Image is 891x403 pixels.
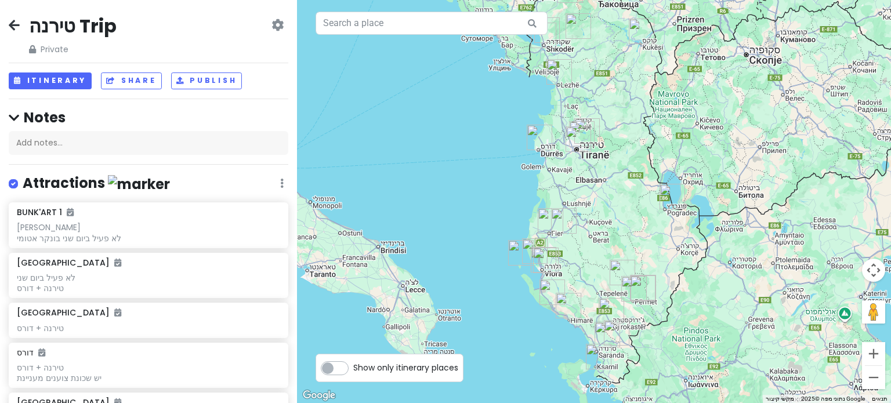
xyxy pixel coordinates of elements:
div: קוקס [629,19,654,44]
div: Rozafa Castle [531,23,556,48]
div: [PERSON_NAME] לא פעיל ביום שני בונקר אטומי [17,222,280,243]
i: Added to itinerary [114,259,121,267]
div: Lezhë [546,59,572,85]
img: Google [300,388,338,403]
button: ‏כדי לפתוח את Street View, צריך לגרור את אטב-איש אל המפה [862,300,885,324]
h6: [GEOGRAPHIC_DATA] [17,257,121,268]
div: Kanina Castle [533,248,559,273]
h6: דורס [17,347,45,358]
div: טירנה + דורס [17,323,280,333]
div: BUNK'ART 1 [569,121,595,147]
div: Llogara National Park [539,279,565,305]
div: Lake Koman Ferry [566,13,591,39]
div: Dajti Tower Belvedere Hotel [574,118,600,144]
div: Përmet [621,276,647,302]
div: Kuman [551,208,577,234]
div: דורס [527,125,552,150]
div: Tirana Lake Park [566,126,591,152]
div: Venice Art Mask Factory [534,17,560,43]
button: Share [101,72,161,89]
input: Search a place [316,12,548,35]
div: Langarica Canyon [631,275,656,300]
div: לא פעיל ביום שני טירנה + דורס [17,273,280,293]
i: Added to itinerary [67,208,74,216]
div: Zvërnec [522,238,548,264]
div: Fier [538,208,563,234]
div: Mesopotam Valley National Park [595,322,620,347]
i: Added to itinerary [38,348,45,357]
a: תנאים [872,395,888,402]
h6: [GEOGRAPHIC_DATA] [17,307,121,318]
a: ‏פתיחת האזור הזה במפות Google (ייפתח חלון חדש) [300,388,338,403]
span: Private [29,43,117,56]
div: Add notes... [9,131,288,155]
div: ג'ירוקסטרה [599,298,624,324]
div: Bënjë [610,260,635,285]
i: Added to itinerary [114,308,121,317]
div: Himara Castle [556,293,581,318]
div: העין הכחולה [604,320,629,346]
div: Sazan Island [508,240,534,266]
div: טירנה + דורס יש שכונת צוענים מעניינת [17,362,280,383]
div: Llixhat e Bënjës - Thermal Baths [630,275,655,301]
button: הקטנת התצוגה [862,366,885,389]
button: Itinerary [9,72,92,89]
span: נתוני מפה ©2025 Google [801,395,865,402]
button: הגדלת התצוגה [862,342,885,365]
button: מקשי קיצור [766,395,794,403]
button: Publish [171,72,242,89]
img: marker [108,175,170,193]
button: פקדי המצלמה של המפה [862,259,885,282]
div: Butrint National Archaeological Park [586,344,611,369]
div: Haxhi Ali Cave Boat Trips & Tours Vlore [531,247,556,273]
h6: BUNK'ART 1 [17,207,74,217]
span: Show only itinerary places [353,361,458,374]
h4: Notes [9,108,288,126]
h4: Attractions [23,174,170,193]
h2: טירנה Trip [29,14,117,38]
div: National Park of Drilon [660,184,685,209]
